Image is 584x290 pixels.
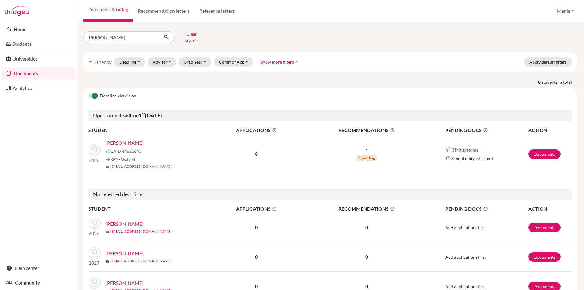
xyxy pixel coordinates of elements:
[255,57,305,67] button: Show more filtersarrow_drop_up
[88,189,572,200] h5: No selected deadline
[528,205,572,213] th: ACTION
[1,82,75,94] a: Analytics
[528,126,572,134] th: ACTION
[94,59,112,65] span: Filter by
[106,250,144,257] a: [PERSON_NAME]
[88,126,210,134] th: STUDENT
[255,283,258,289] b: 0
[110,148,141,154] span: CAID 44620645
[255,151,258,157] b: 8
[106,220,144,228] a: [PERSON_NAME]
[1,23,75,35] a: Home
[451,155,494,162] span: School midyear report
[538,79,541,85] strong: 8
[445,127,528,134] span: PENDING DOCS
[89,144,101,156] img: Afifi, Adam
[303,283,430,290] p: 0
[445,254,486,260] span: Add applications first
[356,155,377,161] span: 1 pending
[528,252,561,262] a: Documents
[148,57,176,67] button: Advisor
[303,127,430,134] span: RECOMMENDATIONS
[88,205,210,213] th: STUDENT
[528,149,561,159] a: Documents
[451,146,478,153] button: 3 initial forms
[100,93,136,100] span: Deadline view is on
[88,59,93,64] i: filter_list
[303,224,430,231] p: 0
[210,205,303,212] span: APPLICATIONS
[89,277,101,289] img: Dempsey, Adam
[255,254,258,260] b: 0
[303,253,430,260] p: 0
[89,230,101,237] p: 2026
[179,57,211,67] button: Grad Year
[142,111,145,116] sup: st
[255,224,258,230] b: 0
[88,110,572,121] h5: Upcoming deadline
[303,147,430,154] p: 1
[445,156,450,161] img: Common App logo
[261,59,294,65] span: Show more filters
[106,156,135,162] span: FERPA
[89,247,101,259] img: Burnett, Adam
[106,139,144,146] a: [PERSON_NAME]
[110,229,172,234] a: [EMAIL_ADDRESS][DOMAIN_NAME]
[541,79,577,85] span: students in total
[119,157,135,162] span: - Waived
[214,57,253,67] button: CommonApp
[1,38,75,50] a: Students
[294,59,300,65] i: arrow_drop_up
[1,277,75,289] a: Community
[110,258,172,264] a: [EMAIL_ADDRESS][DOMAIN_NAME]
[445,147,450,152] img: Common App logo
[83,31,159,43] input: Find student by name...
[114,57,145,67] button: Deadline
[1,53,75,65] a: Universities
[106,279,144,287] a: [PERSON_NAME]
[303,205,430,212] span: RECOMMENDATIONS
[106,165,109,169] span: mail
[528,223,561,232] a: Documents
[5,6,29,16] img: Bridge-U
[106,149,110,154] img: Common App logo
[524,57,572,67] button: Apply default filters
[106,230,109,234] span: mail
[1,67,75,79] a: Documents
[445,205,528,212] span: PENDING DOCS
[554,5,577,17] button: Menie
[139,112,162,119] b: 1 [DATE]
[445,225,486,230] span: Add applications first
[89,218,101,230] img: Abdel Latif, Adam
[445,284,486,289] span: Add applications first
[175,29,208,45] button: Clear search
[89,259,101,267] p: 2027
[110,164,172,169] a: [EMAIL_ADDRESS][DOMAIN_NAME]
[210,127,303,134] span: APPLICATIONS
[89,156,101,164] p: 2026
[106,260,109,263] span: mail
[1,262,75,274] a: Help center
